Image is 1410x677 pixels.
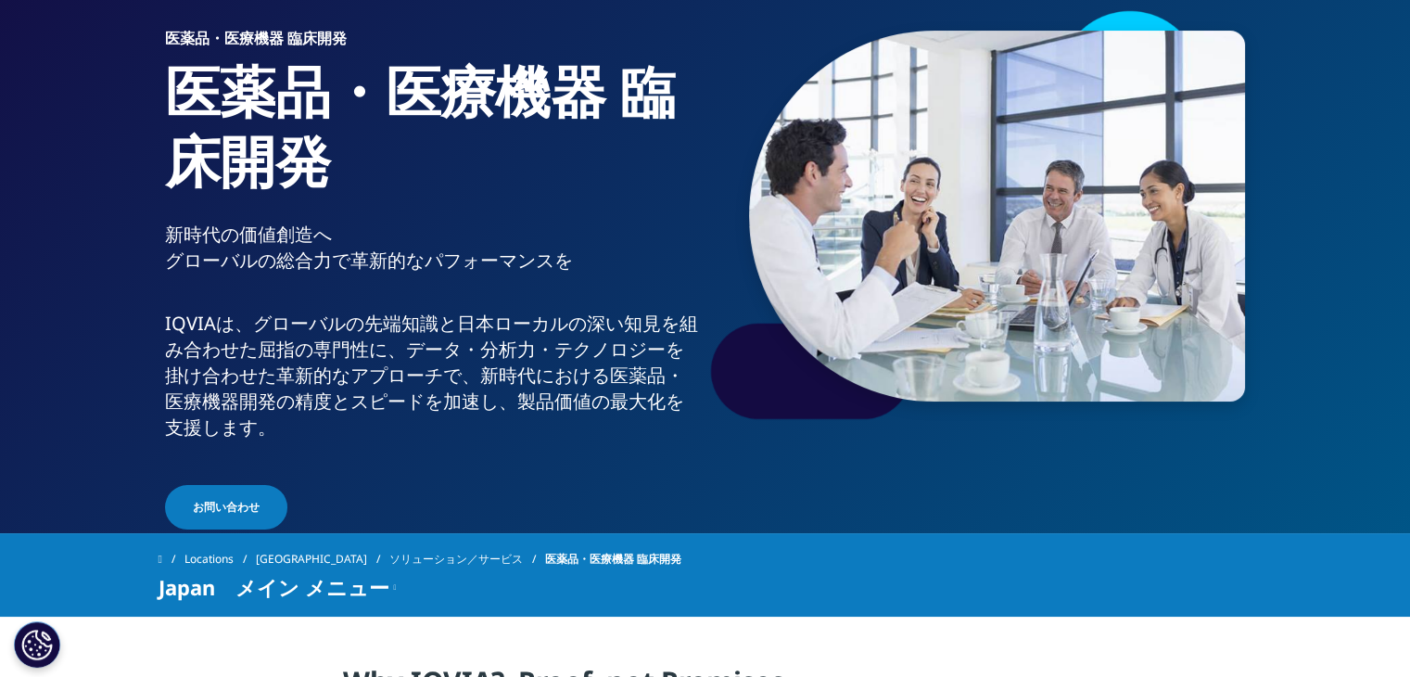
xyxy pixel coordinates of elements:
span: お問い合わせ [193,499,260,516]
img: 034_doctors-in-casual-meeting.jpg [749,31,1245,402]
a: [GEOGRAPHIC_DATA] [256,543,389,576]
h1: 医薬品・医療機器 臨床開発 [165,57,698,222]
span: Japan メイン メニュー [159,576,389,598]
button: Cookie 設定 [14,621,60,668]
a: ソリューション／サービス [389,543,545,576]
a: お問い合わせ [165,485,287,530]
a: Locations [184,543,256,576]
h6: 医薬品・医療機器 臨床開発 [165,31,698,57]
p: IQVIAは、グローバルの先端知⁠識と日本ローカルの深い知⁠見を組み合わせた屈指の専門性に、データ・分析力・テクノロジーを掛け合わせた革新的なアプローチで、新時代における医薬品・医療機器開発の精... [165,311,698,452]
span: 医薬品・医療機器 臨床開発 [545,543,681,576]
p: 新時代の価値創造へ グローバルの総合力で革新的なパフォーマンスを [165,222,698,285]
